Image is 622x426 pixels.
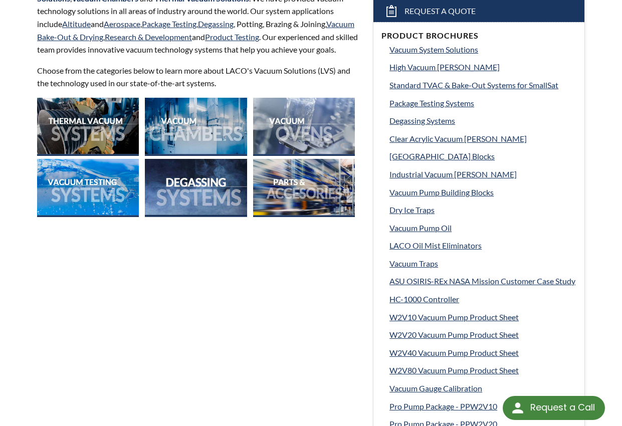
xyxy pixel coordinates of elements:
[389,187,494,197] span: Vacuum Pump Building Blocks
[389,203,576,217] a: Dry Ice Traps
[105,32,192,42] a: Research & Development
[389,61,576,74] a: High Vacuum [PERSON_NAME]
[62,19,91,29] a: Altitude
[389,80,558,90] span: Standard TVAC & Bake-Out Systems for SmallSat
[389,257,576,270] a: Vacuum Traps
[389,330,519,339] span: W2V20 Vacuum Pump Product Sheet
[389,43,576,56] a: Vacuum System Solutions
[253,98,355,156] img: 2021-Vacuum_Ovens.jpg
[389,365,519,375] span: W2V80 Vacuum Pump Product Sheet
[389,364,576,377] a: W2V80 Vacuum Pump Product Sheet
[404,6,476,17] span: Request a Quote
[389,239,576,252] a: LACO Oil Mist Eliminators
[389,275,576,288] a: ASU OSIRIS-REx NASA Mission Customer Case Study
[389,97,576,110] a: Package Testing Systems
[389,205,435,215] span: Dry Ice Traps
[389,169,517,179] span: Industrial Vacuum [PERSON_NAME]
[389,294,459,304] span: HC-1000 Controller
[389,98,474,108] span: Package Testing Systems
[381,31,576,41] h4: Product Brochures
[389,62,500,72] span: High Vacuum [PERSON_NAME]
[389,168,576,181] a: Industrial Vacuum [PERSON_NAME]
[145,159,247,217] img: 2021-Degas.jpg
[389,276,575,286] span: ASU OSIRIS-REx NASA Mission Customer Case Study
[510,400,526,416] img: round button
[389,383,482,393] span: Vacuum Gauge Calibration
[389,150,576,163] a: [GEOGRAPHIC_DATA] Blocks
[37,64,361,90] p: Choose from the categories below to learn more about LACO's Vacuum Solutions (LVS) and the techno...
[389,328,576,341] a: W2V20 Vacuum Pump Product Sheet
[142,19,196,29] a: Package Testing
[145,98,247,156] img: 2021-Vacuum_Chambers.jpg
[389,151,495,161] span: [GEOGRAPHIC_DATA] Blocks
[389,382,576,395] a: Vacuum Gauge Calibration
[198,19,234,29] a: Degassing
[389,114,576,127] a: Degassing Systems
[104,19,140,29] a: Aerospace
[389,346,576,359] a: W2V40 Vacuum Pump Product Sheet
[389,293,576,306] a: HC-1000 Controller
[389,186,576,199] a: Vacuum Pump Building Blocks
[389,79,576,92] a: Standard TVAC & Bake-Out Systems for SmallSat
[37,98,139,156] img: tvac-thumb.jpg
[389,45,478,54] span: Vacuum System Solutions
[389,311,576,324] a: W2V10 Vacuum Pump Product Sheet
[389,259,438,268] span: Vacuum Traps
[389,400,576,413] a: Pro Pump Package - PPW2V10
[389,222,576,235] a: Vacuum Pump Oil
[205,32,259,42] a: Product Testing
[530,396,595,419] div: Request a Call
[389,241,482,250] span: LACO Oil Mist Eliminators
[37,19,354,42] a: Vacuum Bake-Out & Drying
[389,348,519,357] span: W2V40 Vacuum Pump Product Sheet
[389,312,519,322] span: W2V10 Vacuum Pump Product Sheet
[389,401,497,411] span: Pro Pump Package - PPW2V10
[37,159,139,217] img: 2021-Vacuum_Testing.jpg
[389,134,527,143] span: Clear Acrylic Vacuum [PERSON_NAME]
[253,159,355,217] img: 2021-Access.jpg
[389,116,455,125] span: Degassing Systems
[503,396,605,420] div: Request a Call
[389,132,576,145] a: Clear Acrylic Vacuum [PERSON_NAME]
[389,223,452,233] span: Vacuum Pump Oil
